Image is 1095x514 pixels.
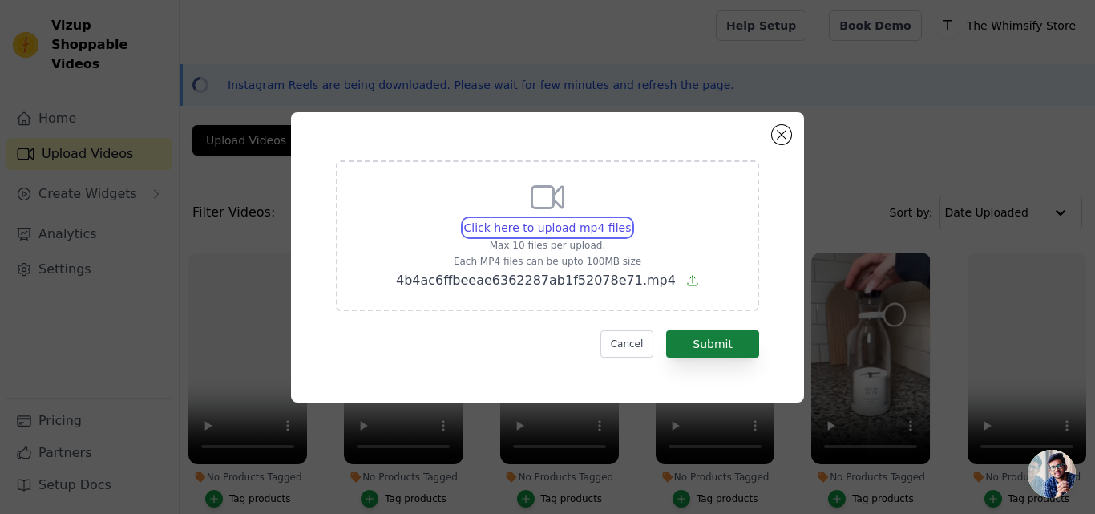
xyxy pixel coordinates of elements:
[396,239,699,252] p: Max 10 files per upload.
[772,125,791,144] button: Close modal
[396,255,699,268] p: Each MP4 files can be upto 100MB size
[600,330,654,358] button: Cancel
[396,273,676,288] span: 4b4ac6ffbeeae6362287ab1f52078e71.mp4
[1028,450,1076,498] div: Open chat
[464,221,632,234] span: Click here to upload mp4 files
[666,330,759,358] button: Submit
